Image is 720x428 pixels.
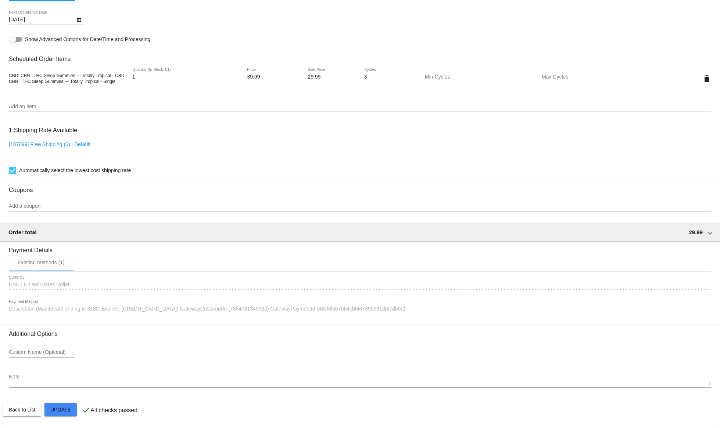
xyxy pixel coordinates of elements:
[90,407,137,414] p: All checks passed
[9,50,711,62] h3: Scheduled Order Items
[18,260,65,265] div: Existing methods (1)
[702,74,711,83] mat-icon: delete
[44,403,77,416] button: Update
[9,122,77,138] h3: 1 Shipping Rate Available
[9,349,75,355] input: Custom Name (Optional)
[19,166,131,175] span: Automatically select the lowest cost shipping rate
[75,15,83,23] button: Open calendar
[50,407,71,413] span: Update
[8,229,37,235] span: Order total
[425,74,491,80] input: Min Cycles
[25,36,150,43] span: Show Advanced Options for Date/Time and Processing
[9,241,711,254] h3: Payment Details
[9,141,90,147] a: [187099] Free Shipping (0) | Default
[542,74,608,80] input: Max Cycles
[9,181,711,193] h3: Coupons
[9,282,69,287] span: USD | United States Dollar
[247,74,297,80] input: Price
[9,73,126,84] span: CBD: CBN : THC Sleep Gummies — Totally Tropical - CBD: CBN : THC Sleep Gummies — Totally Tropical...
[9,407,35,413] span: Back to List
[9,17,75,23] input: Next Occurrence Date
[308,74,354,80] input: Sale Price
[82,406,90,414] mat-icon: check
[9,330,711,337] h3: Additional Options
[689,229,703,235] span: 29.99
[132,74,198,80] input: Quantity (In Stock: 51)
[3,403,41,416] button: Back to List
[9,104,711,110] input: Add an item
[9,203,711,209] input: Add a coupon
[9,306,405,312] span: Description (Mastercard ending in 3180. Expires: [CREDIT_CARD_DATA]) GatewayCustomerId (786478134...
[364,74,414,80] input: Cycles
